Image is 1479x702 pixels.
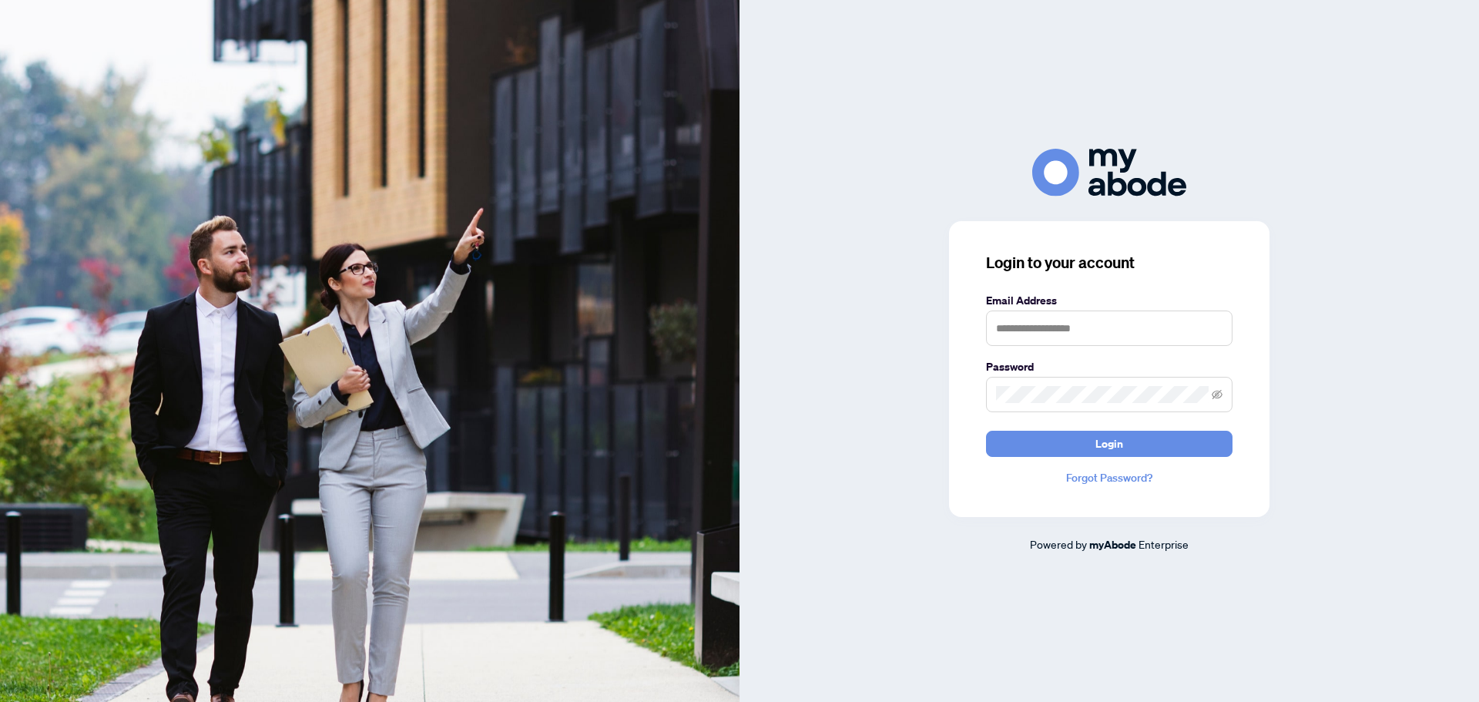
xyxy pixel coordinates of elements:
[1139,537,1189,551] span: Enterprise
[986,469,1232,486] a: Forgot Password?
[986,252,1232,274] h3: Login to your account
[986,292,1232,309] label: Email Address
[986,358,1232,375] label: Password
[1030,537,1087,551] span: Powered by
[1032,149,1186,196] img: ma-logo
[986,431,1232,457] button: Login
[1095,432,1123,456] span: Login
[1212,389,1222,400] span: eye-invisible
[1089,536,1136,553] a: myAbode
